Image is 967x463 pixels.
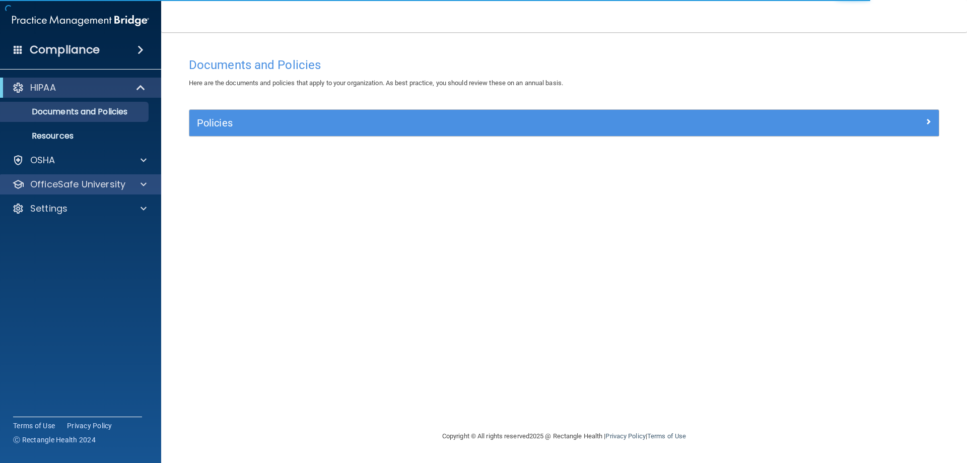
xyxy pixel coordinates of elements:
a: Privacy Policy [67,421,112,431]
p: Resources [7,131,144,141]
span: Ⓒ Rectangle Health 2024 [13,435,96,445]
p: OfficeSafe University [30,178,125,190]
a: Policies [197,115,931,131]
h5: Policies [197,117,744,128]
a: OfficeSafe University [12,178,147,190]
a: Terms of Use [13,421,55,431]
a: HIPAA [12,82,146,94]
h4: Documents and Policies [189,58,939,72]
p: Documents and Policies [7,107,144,117]
span: Here are the documents and policies that apply to your organization. As best practice, you should... [189,79,563,87]
a: OSHA [12,154,147,166]
p: HIPAA [30,82,56,94]
p: OSHA [30,154,55,166]
a: Settings [12,203,147,215]
div: Copyright © All rights reserved 2025 @ Rectangle Health | | [380,420,748,452]
a: Terms of Use [647,432,686,440]
h4: Compliance [30,43,100,57]
img: PMB logo [12,11,149,31]
a: Privacy Policy [605,432,645,440]
p: Settings [30,203,67,215]
iframe: Drift Widget Chat Controller [793,391,955,432]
